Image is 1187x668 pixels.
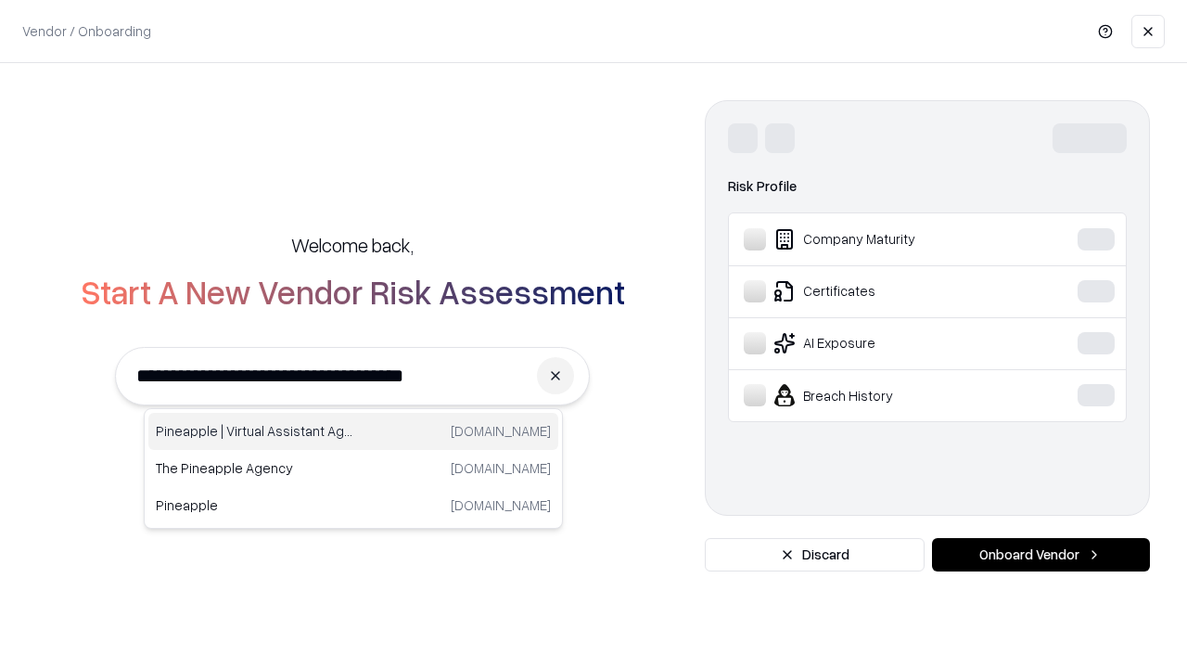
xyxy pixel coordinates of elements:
p: Vendor / Onboarding [22,21,151,41]
div: AI Exposure [744,332,1021,354]
div: Risk Profile [728,175,1127,198]
h2: Start A New Vendor Risk Assessment [81,273,625,310]
div: Certificates [744,280,1021,302]
p: Pineapple | Virtual Assistant Agency [156,421,353,441]
p: [DOMAIN_NAME] [451,495,551,515]
div: Breach History [744,384,1021,406]
p: [DOMAIN_NAME] [451,458,551,478]
button: Onboard Vendor [932,538,1150,572]
button: Discard [705,538,925,572]
p: Pineapple [156,495,353,515]
h5: Welcome back, [291,232,414,258]
p: The Pineapple Agency [156,458,353,478]
p: [DOMAIN_NAME] [451,421,551,441]
div: Suggestions [144,408,563,529]
div: Company Maturity [744,228,1021,250]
